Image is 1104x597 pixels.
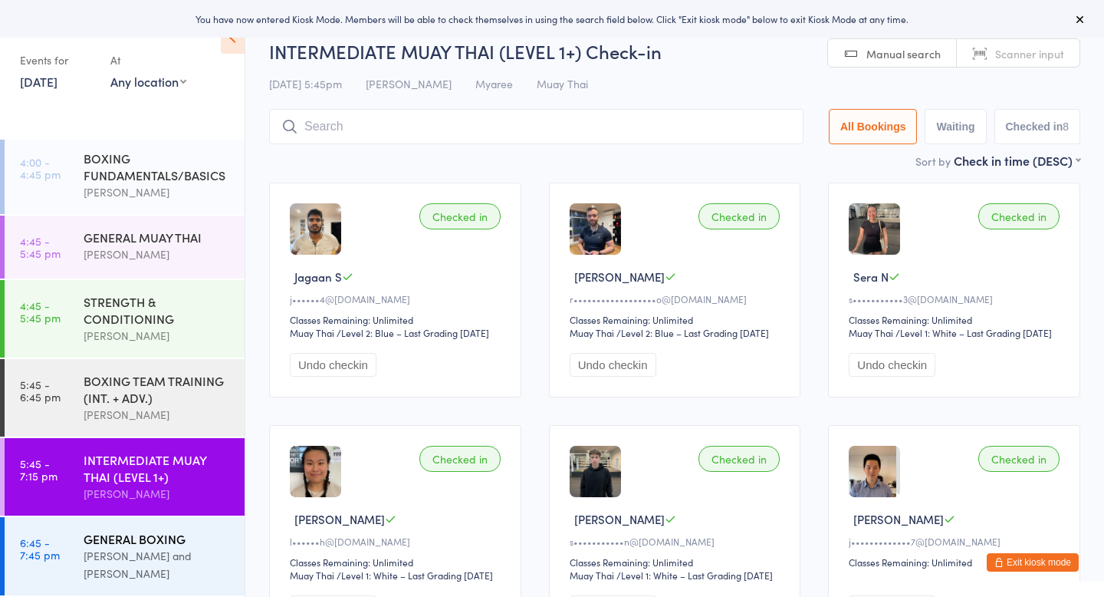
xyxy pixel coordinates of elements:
[853,511,944,527] span: [PERSON_NAME]
[290,535,505,548] div: l••••••h@[DOMAIN_NAME]
[570,446,621,497] img: image1722239090.png
[84,372,232,406] div: BOXING TEAM TRAINING (INT. + ADV.)
[570,353,656,377] button: Undo checkin
[290,446,341,497] img: image1661120264.png
[925,109,986,144] button: Waiting
[294,269,342,285] span: Jagaan S
[84,150,232,183] div: BOXING FUNDAMENTALS/BASICS
[978,446,1060,472] div: Checked in
[849,313,1064,326] div: Classes Remaining: Unlimited
[574,511,665,527] span: [PERSON_NAME]
[294,511,385,527] span: [PERSON_NAME]
[337,569,493,582] span: / Level 1: White – Last Grading [DATE]
[20,299,61,324] time: 4:45 - 5:45 pm
[849,292,1064,305] div: s•••••••••••3@[DOMAIN_NAME]
[290,326,334,339] div: Muay Thai
[269,109,803,144] input: Search
[290,203,341,255] img: image1711018105.png
[20,73,58,90] a: [DATE]
[616,569,773,582] span: / Level 1: White – Last Grading [DATE]
[849,203,900,255] img: image1731487837.png
[849,556,1064,569] div: Classes Remaining: Unlimited
[290,313,505,326] div: Classes Remaining: Unlimited
[20,235,61,259] time: 4:45 - 5:45 pm
[25,12,1079,25] div: You have now entered Kiosk Mode. Members will be able to check themselves in using the search fie...
[987,553,1079,572] button: Exit kiosk mode
[954,152,1080,169] div: Check in time (DESC)
[269,38,1080,64] h2: INTERMEDIATE MUAY THAI (LEVEL 1+) Check-in
[290,556,505,569] div: Classes Remaining: Unlimited
[84,451,232,485] div: INTERMEDIATE MUAY THAI (LEVEL 1+)
[20,536,60,561] time: 6:45 - 7:45 pm
[537,76,588,91] span: Muay Thai
[698,446,780,472] div: Checked in
[5,438,245,516] a: 5:45 -7:15 pmINTERMEDIATE MUAY THAI (LEVEL 1+)[PERSON_NAME]
[84,246,232,263] div: [PERSON_NAME]
[84,327,232,345] div: [PERSON_NAME]
[978,203,1060,229] div: Checked in
[849,535,1064,548] div: j•••••••••••••7@[DOMAIN_NAME]
[829,109,918,144] button: All Bookings
[366,76,452,91] span: [PERSON_NAME]
[570,535,785,548] div: s•••••••••••n@[DOMAIN_NAME]
[853,269,889,285] span: Sera N
[570,313,785,326] div: Classes Remaining: Unlimited
[84,406,232,424] div: [PERSON_NAME]
[20,48,95,73] div: Events for
[698,203,780,229] div: Checked in
[290,292,505,305] div: j••••••4@[DOMAIN_NAME]
[616,326,769,339] span: / Level 2: Blue – Last Grading [DATE]
[570,292,785,305] div: r••••••••••••••••••o@[DOMAIN_NAME]
[995,46,1064,61] span: Scanner input
[570,556,785,569] div: Classes Remaining: Unlimited
[5,280,245,358] a: 4:45 -5:45 pmSTRENGTH & CONDITIONING[PERSON_NAME]
[5,359,245,437] a: 5:45 -6:45 pmBOXING TEAM TRAINING (INT. + ADV.)[PERSON_NAME]
[84,183,232,201] div: [PERSON_NAME]
[475,76,513,91] span: Myaree
[570,203,621,255] img: image1718617299.png
[849,326,893,339] div: Muay Thai
[419,203,501,229] div: Checked in
[84,547,232,582] div: [PERSON_NAME] and [PERSON_NAME]
[110,73,186,90] div: Any location
[84,229,232,246] div: GENERAL MUAY THAI
[84,485,232,503] div: [PERSON_NAME]
[20,457,58,482] time: 5:45 - 7:15 pm
[20,156,61,180] time: 4:00 - 4:45 pm
[994,109,1081,144] button: Checked in8
[849,353,935,377] button: Undo checkin
[574,269,665,285] span: [PERSON_NAME]
[20,378,61,403] time: 5:45 - 6:45 pm
[915,153,951,169] label: Sort by
[337,326,489,339] span: / Level 2: Blue – Last Grading [DATE]
[5,216,245,279] a: 4:45 -5:45 pmGENERAL MUAY THAI[PERSON_NAME]
[84,293,232,327] div: STRENGTH & CONDITIONING
[290,569,334,582] div: Muay Thai
[1063,120,1069,133] div: 8
[570,326,614,339] div: Muay Thai
[84,530,232,547] div: GENERAL BOXING
[5,137,245,214] a: 4:00 -4:45 pmBOXING FUNDAMENTALS/BASICS[PERSON_NAME]
[570,569,614,582] div: Muay Thai
[290,353,376,377] button: Undo checkin
[269,76,342,91] span: [DATE] 5:45pm
[5,517,245,595] a: 6:45 -7:45 pmGENERAL BOXING[PERSON_NAME] and [PERSON_NAME]
[866,46,941,61] span: Manual search
[895,326,1052,339] span: / Level 1: White – Last Grading [DATE]
[849,446,896,497] img: image1564997296.png
[110,48,186,73] div: At
[419,446,501,472] div: Checked in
